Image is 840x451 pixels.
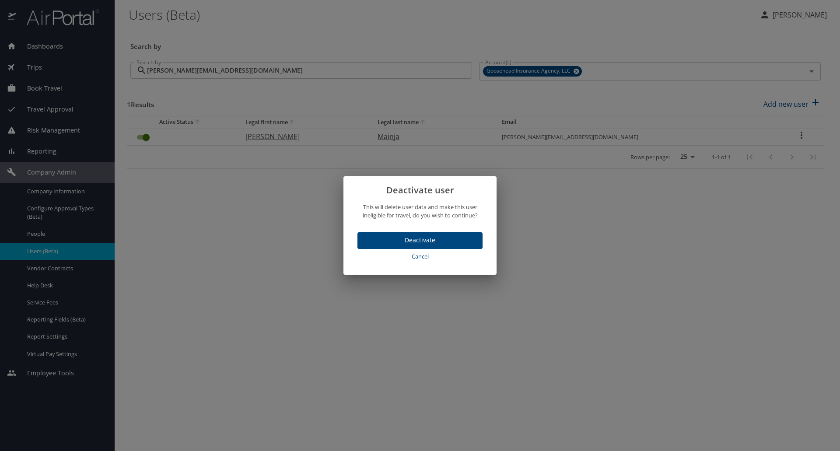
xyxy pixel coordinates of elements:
button: Cancel [357,249,483,264]
p: This will delete user data and make this user ineligible for travel, do you wish to continue? [354,203,486,220]
button: Deactivate [357,232,483,249]
h2: Deactivate user [354,183,486,197]
span: Cancel [361,252,479,262]
span: Deactivate [364,235,476,246]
